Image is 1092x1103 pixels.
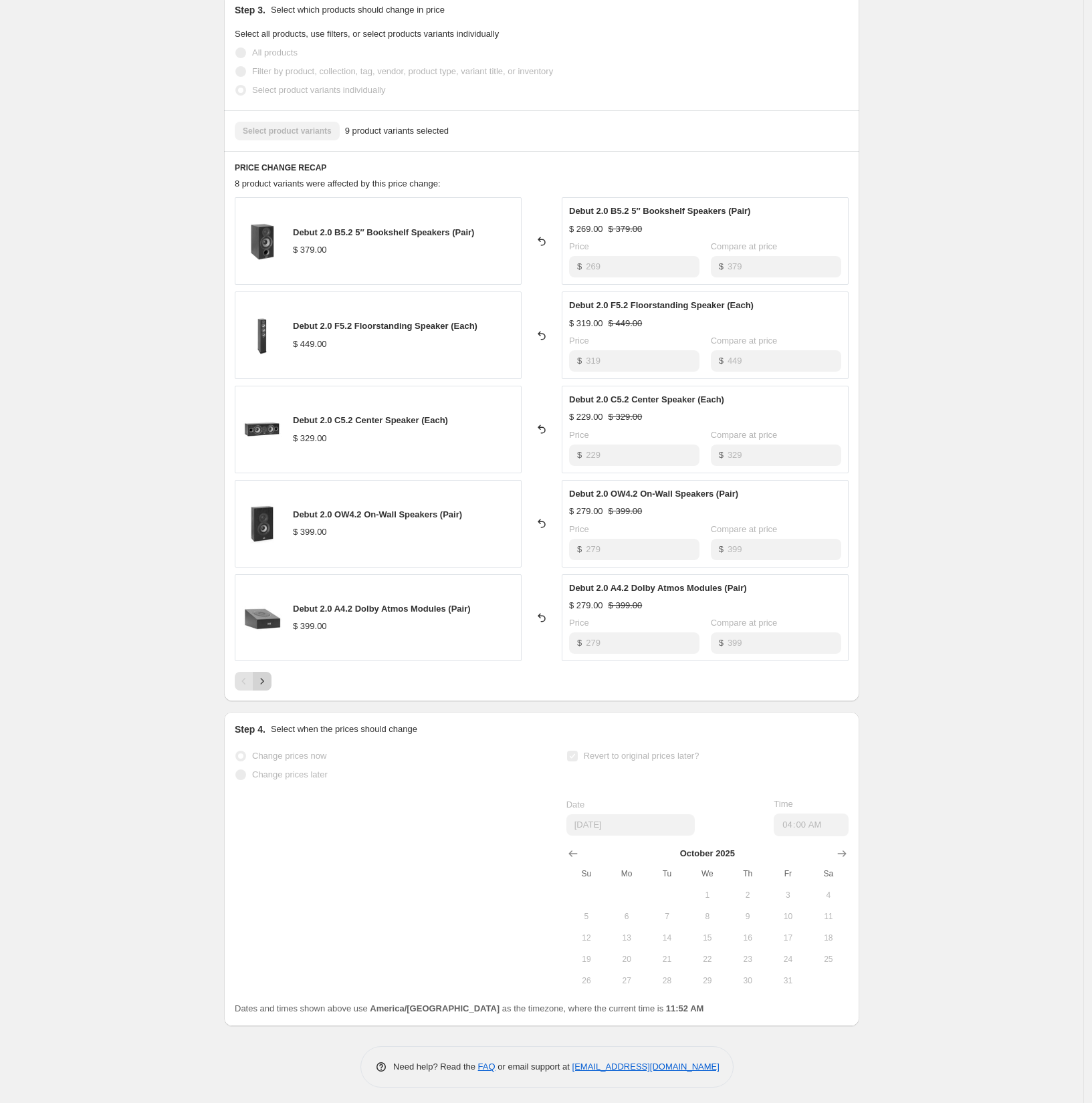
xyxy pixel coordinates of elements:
img: C5.2_Feature_Image_80x.jpg [242,409,282,449]
span: Price [569,241,589,251]
span: 23 [733,954,762,965]
span: or email support at [496,1062,572,1072]
span: 15 [693,933,722,943]
button: Sunday October 19 2025 [566,949,607,970]
span: Date [566,800,584,810]
img: Debut2DB52BS-PP_FALTP21601_1_80x.png [242,221,282,261]
div: $ 269.00 [569,223,603,236]
th: Tuesday [647,863,687,884]
button: Thursday October 30 2025 [728,970,768,991]
span: Change prices now [252,751,326,761]
div: $ 279.00 [569,599,603,612]
span: Tu [652,868,681,879]
strike: $ 399.00 [609,599,643,612]
span: 9 product variants selected [345,124,449,138]
button: Thursday October 9 2025 [728,906,768,927]
button: Friday October 17 2025 [768,927,808,949]
span: Need help? Read the [393,1062,478,1072]
button: Sunday October 5 2025 [566,906,607,927]
span: Debut 2.0 B5.2 5″ Bookshelf Speakers (Pair) [569,206,750,216]
button: Sunday October 26 2025 [566,970,607,991]
span: 8 [693,911,722,922]
div: $ 449.00 [293,338,327,351]
div: $ 399.00 [293,525,327,539]
th: Friday [768,863,808,884]
span: 11 [814,911,843,922]
div: $ 379.00 [293,243,327,257]
button: Tuesday October 28 2025 [647,970,687,991]
span: $ [577,261,582,271]
button: Friday October 3 2025 [768,884,808,906]
span: Debut 2.0 C5.2 Center Speaker (Each) [293,415,448,425]
span: Debut 2.0 B5.2 5″ Bookshelf Speakers (Pair) [293,227,474,237]
button: Wednesday October 1 2025 [687,884,728,906]
span: 17 [773,933,802,943]
button: Saturday October 25 2025 [808,949,849,970]
a: [EMAIL_ADDRESS][DOMAIN_NAME] [572,1062,720,1072]
button: Sunday October 12 2025 [566,927,607,949]
button: Monday October 27 2025 [607,970,647,991]
strike: $ 449.00 [609,317,643,330]
span: Revert to original prices later? [584,751,699,761]
span: 8 product variants were affected by this price change: [235,178,441,189]
span: 4 [814,890,843,900]
span: 12 [572,933,601,943]
span: Debut 2.0 A4.2 Dolby Atmos Modules (Pair) [293,604,471,614]
span: Debut 2.0 F5.2 Floorstanding Speaker (Each) [293,321,477,331]
button: Saturday October 18 2025 [808,927,849,949]
span: $ [719,356,724,366]
span: Debut 2.0 F5.2 Floorstanding Speaker (Each) [569,300,754,310]
span: All products [252,47,298,57]
span: 9 [733,911,762,922]
button: Thursday October 2 2025 [728,884,768,906]
span: Price [569,524,589,534]
span: Compare at price [711,241,778,251]
input: 9/8/2025 [566,814,695,836]
span: $ [577,450,582,460]
button: Saturday October 4 2025 [808,884,849,906]
span: Debut 2.0 C5.2 Center Speaker (Each) [569,394,724,404]
button: Friday October 24 2025 [768,949,808,970]
span: 2 [733,890,762,900]
button: Wednesday October 29 2025 [687,970,728,991]
button: Thursday October 16 2025 [728,927,768,949]
th: Monday [607,863,647,884]
span: Sa [814,868,843,879]
span: 21 [652,954,681,965]
span: 27 [612,975,641,986]
img: Debut2DF55inchFS-PPFALTP1-1_80x.png [242,316,282,356]
span: 19 [572,954,601,965]
div: $ 319.00 [569,317,603,330]
span: Compare at price [711,430,778,440]
img: A4.2_Feature_Image_80x.jpg [242,598,282,638]
th: Sunday [566,863,607,884]
button: Monday October 6 2025 [607,906,647,927]
nav: Pagination [235,672,271,691]
span: $ [719,261,724,271]
span: Change prices later [252,769,328,779]
span: 13 [612,933,641,943]
strike: $ 399.00 [609,505,643,518]
button: Friday October 31 2025 [768,970,808,991]
h2: Step 4. [235,723,265,736]
span: Fr [773,868,802,879]
button: Monday October 13 2025 [607,927,647,949]
span: 18 [814,933,843,943]
span: Price [569,430,589,440]
b: America/[GEOGRAPHIC_DATA] [370,1003,500,1013]
span: Price [569,336,589,346]
span: $ [577,356,582,366]
span: Th [733,868,762,879]
button: Show previous month, September 2025 [564,844,582,863]
p: Select when the prices should change [271,723,417,736]
span: 30 [733,975,762,986]
button: Wednesday October 8 2025 [687,906,728,927]
div: $ 279.00 [569,505,603,518]
span: $ [577,638,582,648]
b: 11:52 AM [666,1003,704,1013]
span: Compare at price [711,524,778,534]
button: Next [253,672,271,691]
button: Thursday October 23 2025 [728,949,768,970]
span: Time [774,799,792,809]
span: 1 [693,890,722,900]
